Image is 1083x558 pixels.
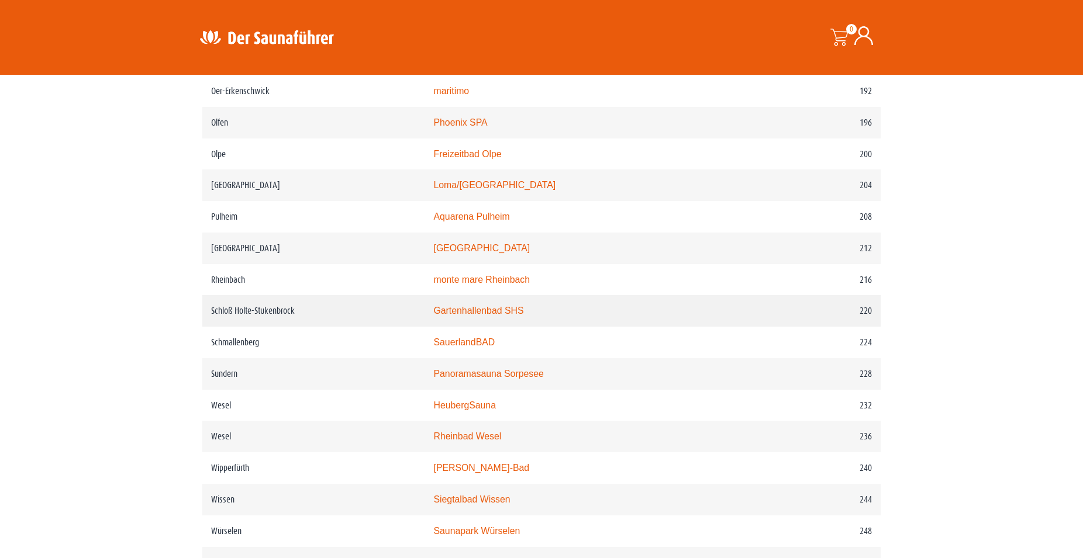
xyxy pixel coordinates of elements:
[433,306,523,316] a: Gartenhallenbad SHS
[759,201,881,233] td: 208
[433,275,530,285] a: monte mare Rheinbach
[202,452,425,484] td: Wipperfürth
[433,463,529,473] a: [PERSON_NAME]-Bad
[433,431,501,441] a: Rheinbad Wesel
[202,201,425,233] td: Pulheim
[202,75,425,107] td: Oer-Erkenschwick
[202,390,425,421] td: Wesel
[433,494,510,504] a: Siegtalbad Wissen
[759,75,881,107] td: 192
[202,264,425,296] td: Rheinbach
[759,421,881,452] td: 236
[759,107,881,138] td: 196
[759,233,881,264] td: 212
[202,107,425,138] td: Olfen
[759,295,881,327] td: 220
[202,233,425,264] td: [GEOGRAPHIC_DATA]
[202,138,425,170] td: Olpe
[759,390,881,421] td: 232
[433,180,556,190] a: Loma/[GEOGRAPHIC_DATA]
[202,515,425,547] td: Würselen
[433,212,509,221] a: Aquarena Pulheim
[433,337,495,347] a: SauerlandBAD
[759,358,881,390] td: 228
[202,169,425,201] td: [GEOGRAPHIC_DATA]
[202,358,425,390] td: Sundern
[759,452,881,484] td: 240
[759,515,881,547] td: 248
[433,526,520,536] a: Saunapark Würselen
[433,400,496,410] a: HeubergSauna
[433,149,501,159] a: Freizeitbad Olpe
[846,24,857,34] span: 0
[433,86,469,96] a: maritimo
[759,327,881,358] td: 224
[759,264,881,296] td: 216
[433,369,543,379] a: Panoramasauna Sorpesee
[202,327,425,358] td: Schmallenberg
[433,117,487,127] a: Phoenix SPA
[202,484,425,515] td: Wissen
[433,243,530,253] a: [GEOGRAPHIC_DATA]
[759,484,881,515] td: 244
[759,138,881,170] td: 200
[202,421,425,452] td: Wesel
[759,169,881,201] td: 204
[202,295,425,327] td: Schloß Holte-Stukenbrock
